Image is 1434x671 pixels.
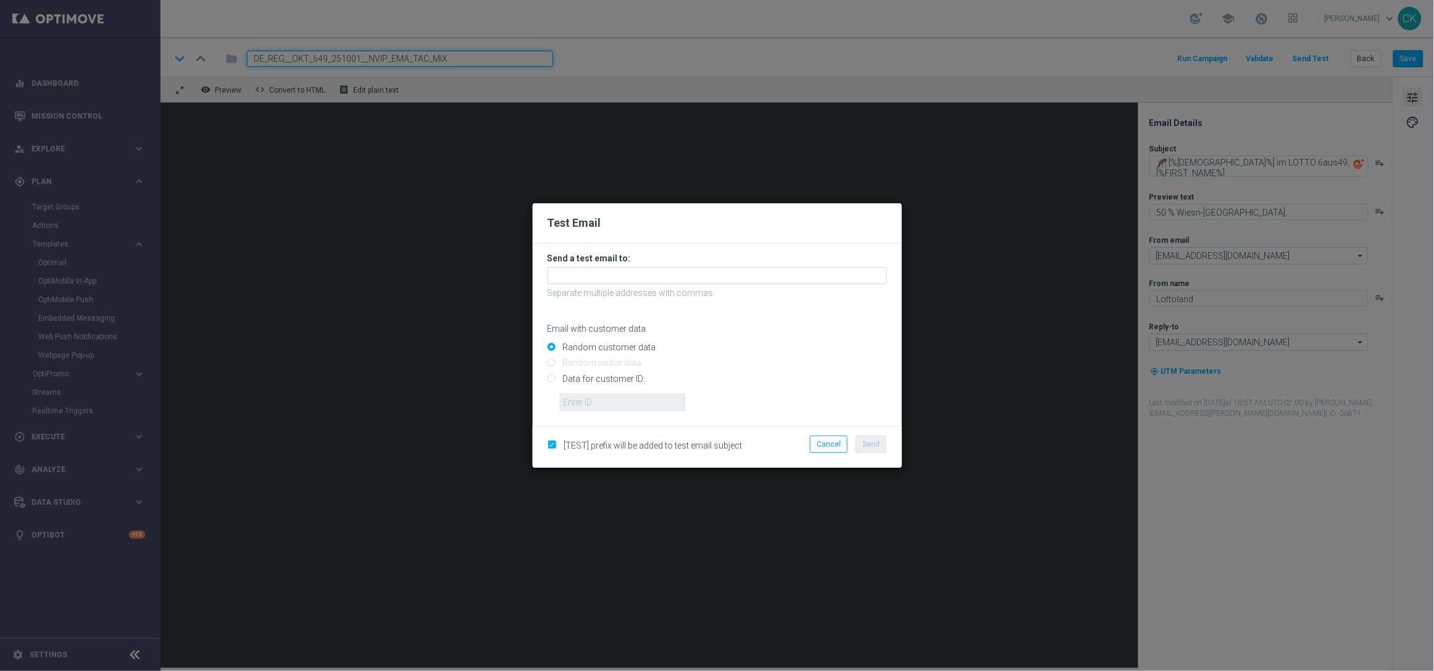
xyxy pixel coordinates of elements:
button: Cancel [810,436,848,453]
h2: Test Email [548,216,887,230]
input: Enter ID [560,394,685,411]
button: Send [856,436,886,453]
p: Email with customer data [548,323,887,334]
h3: Send a test email to: [548,253,887,264]
span: [TEST] prefix will be added to test email subject [564,441,743,450]
label: Random customer data [560,342,656,353]
p: Separate multiple addresses with commas [548,287,887,298]
span: Send [862,440,880,449]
